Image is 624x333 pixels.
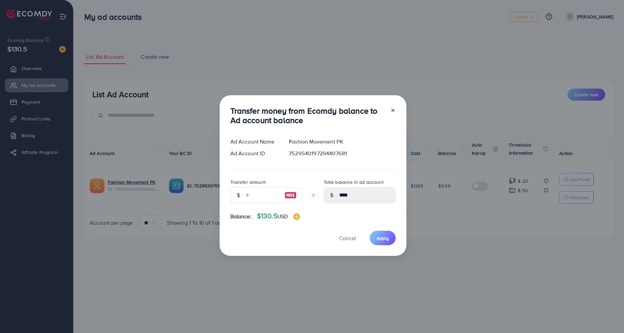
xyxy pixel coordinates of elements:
[283,138,401,146] div: Fashion Movement PK
[324,179,384,185] label: Total balance in ad account
[230,106,385,125] h3: Transfer money from Ecomdy balance to Ad account balance
[293,213,300,220] img: image
[230,179,266,185] label: Transfer amount
[331,231,364,245] button: Cancel
[257,212,300,220] h4: $130.5
[339,234,356,242] span: Cancel
[225,150,284,157] div: Ad Account ID
[370,231,396,245] button: Apply
[284,191,297,199] img: image
[283,150,401,157] div: 7529540197294407681
[595,303,619,328] iframe: Chat
[230,213,252,220] span: Balance:
[225,138,284,146] div: Ad Account Name
[376,235,389,241] span: Apply
[277,213,288,220] span: USD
